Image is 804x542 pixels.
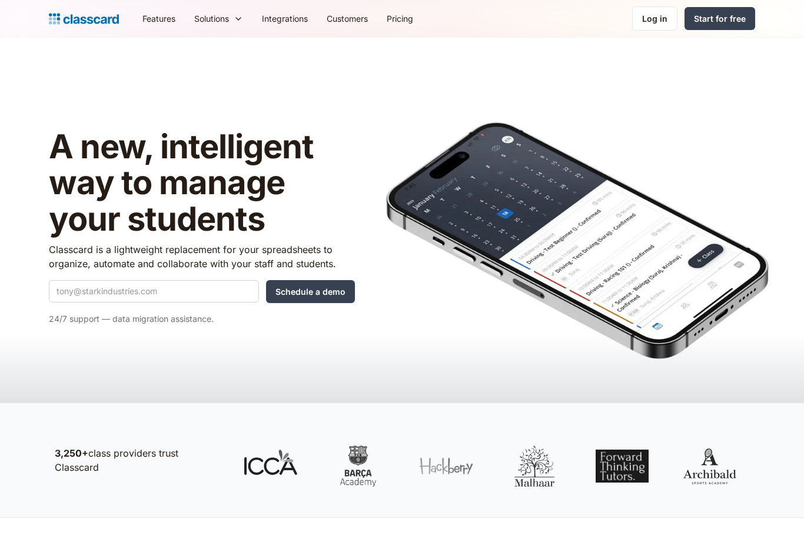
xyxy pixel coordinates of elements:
[49,129,355,238] h1: A new, intelligent way to manage your students
[133,5,185,32] a: Features
[685,7,755,30] a: Start for free
[49,280,355,303] form: Quick Demo Form
[253,5,317,32] a: Integrations
[642,12,667,25] div: Log in
[49,312,355,326] p: 24/7 support — data migration assistance.
[49,11,119,27] a: home
[377,5,423,32] a: Pricing
[194,12,229,25] div: Solutions
[185,5,253,32] div: Solutions
[317,5,377,32] a: Customers
[266,280,355,303] input: Schedule a demo
[55,446,220,474] p: class providers trust Classcard
[632,6,677,31] a: Log in
[49,280,259,302] input: tony@starkindustries.com
[694,12,746,25] div: Start for free
[49,242,355,271] p: Classcard is a lightweight replacement for your spreadsheets to organize, automate and collaborat...
[55,447,88,459] strong: 3,250+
